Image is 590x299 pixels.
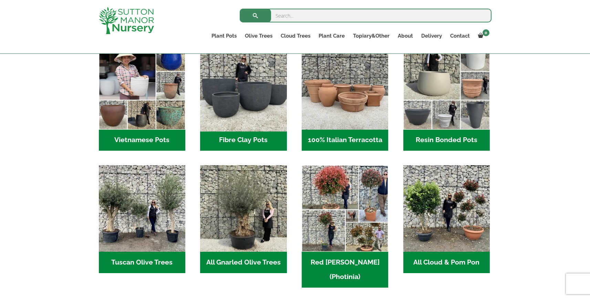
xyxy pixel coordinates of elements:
a: Olive Trees [241,31,277,41]
a: Topiary&Other [349,31,394,41]
input: Search... [240,9,491,22]
a: Visit product category Fibre Clay Pots [200,43,287,151]
a: Visit product category All Cloud & Pom Pon [403,165,490,273]
img: Home - 7716AD77 15EA 4607 B135 B37375859F10 [99,165,185,252]
a: Plant Pots [207,31,241,41]
a: Delivery [417,31,446,41]
h2: All Cloud & Pom Pon [403,252,490,273]
a: Visit product category Red Robin (Photinia) [302,165,388,288]
a: About [394,31,417,41]
h2: 100% Italian Terracotta [302,130,388,151]
img: Home - 67232D1B A461 444F B0F6 BDEDC2C7E10B 1 105 c [403,43,490,129]
h2: Fibre Clay Pots [200,130,287,151]
h2: Resin Bonded Pots [403,130,490,151]
img: Home - A124EB98 0980 45A7 B835 C04B779F7765 [403,165,490,252]
a: Visit product category Tuscan Olive Trees [99,165,185,273]
a: Cloud Trees [277,31,314,41]
img: Home - F5A23A45 75B5 4929 8FB2 454246946332 [302,165,388,252]
a: Visit product category 100% Italian Terracotta [302,43,388,151]
span: 0 [483,29,489,36]
a: Visit product category All Gnarled Olive Trees [200,165,287,273]
img: Home - 5833C5B7 31D0 4C3A 8E42 DB494A1738DB [200,165,287,252]
a: Visit product category Vietnamese Pots [99,43,185,151]
img: Home - 8194B7A3 2818 4562 B9DD 4EBD5DC21C71 1 105 c 1 [198,41,289,132]
img: logo [99,7,154,34]
a: Visit product category Resin Bonded Pots [403,43,490,151]
img: Home - 1B137C32 8D99 4B1A AA2F 25D5E514E47D 1 105 c [302,43,388,129]
a: Contact [446,31,474,41]
h2: Tuscan Olive Trees [99,252,185,273]
a: Plant Care [314,31,349,41]
a: 0 [474,31,491,41]
img: Home - 6E921A5B 9E2F 4B13 AB99 4EF601C89C59 1 105 c [99,43,185,129]
h2: Vietnamese Pots [99,130,185,151]
h2: Red [PERSON_NAME] (Photinia) [302,252,388,288]
h2: All Gnarled Olive Trees [200,252,287,273]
